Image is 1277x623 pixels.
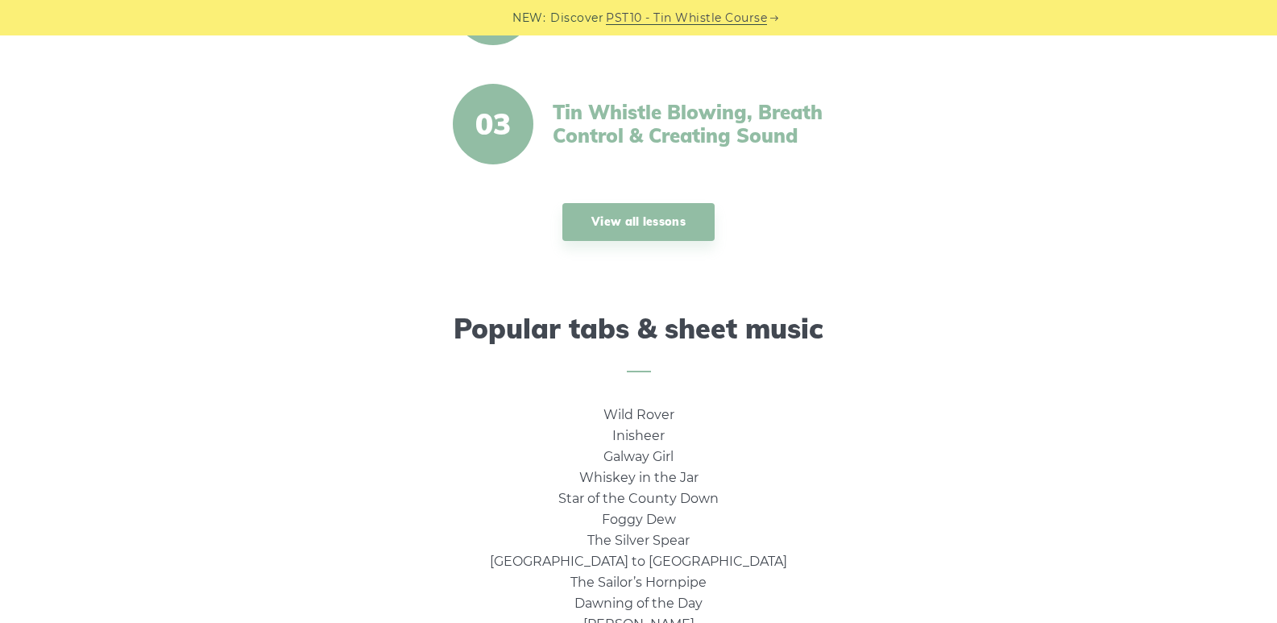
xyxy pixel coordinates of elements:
a: The Sailor’s Hornpipe [570,575,707,590]
a: View all lessons [562,203,715,241]
a: The Silver Spear [587,533,690,548]
span: Discover [550,9,603,27]
a: Foggy Dew [602,512,676,527]
a: Whiskey in the Jar [579,470,699,485]
span: NEW: [512,9,545,27]
a: Dawning of the Day [574,596,703,611]
a: PST10 - Tin Whistle Course [606,9,767,27]
span: 03 [453,84,533,164]
a: Star of the County Down [558,491,719,506]
a: Inisheer [612,428,665,443]
a: Galway Girl [603,449,674,464]
a: Tin Whistle Blowing, Breath Control & Creating Sound [553,101,830,147]
a: Wild Rover [603,407,674,422]
a: [GEOGRAPHIC_DATA] to [GEOGRAPHIC_DATA] [490,554,787,569]
h2: Popular tabs & sheet music [185,313,1093,373]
